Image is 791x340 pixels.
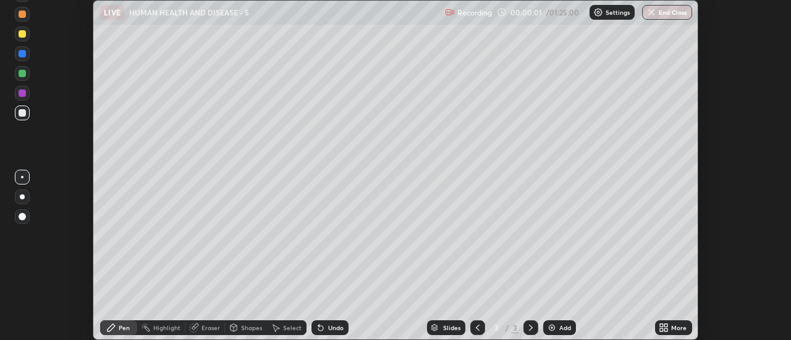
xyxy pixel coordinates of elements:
div: More [671,325,687,331]
p: Recording [457,8,492,17]
div: Eraser [201,325,220,331]
img: recording.375f2c34.svg [445,7,455,17]
div: Slides [443,325,460,331]
img: end-class-cross [646,7,656,17]
div: Highlight [153,325,180,331]
p: LIVE [104,7,121,17]
div: Pen [119,325,130,331]
button: End Class [642,5,692,20]
img: class-settings-icons [593,7,603,17]
p: Settings [606,9,630,15]
div: Add [559,325,571,331]
div: Undo [328,325,344,331]
p: HUMAN HEALTH AND DISEASE - 5 [129,7,249,17]
div: Select [283,325,302,331]
img: add-slide-button [547,323,557,333]
div: 3 [490,324,502,331]
div: Shapes [241,325,262,331]
div: 3 [511,322,518,333]
div: / [505,324,509,331]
